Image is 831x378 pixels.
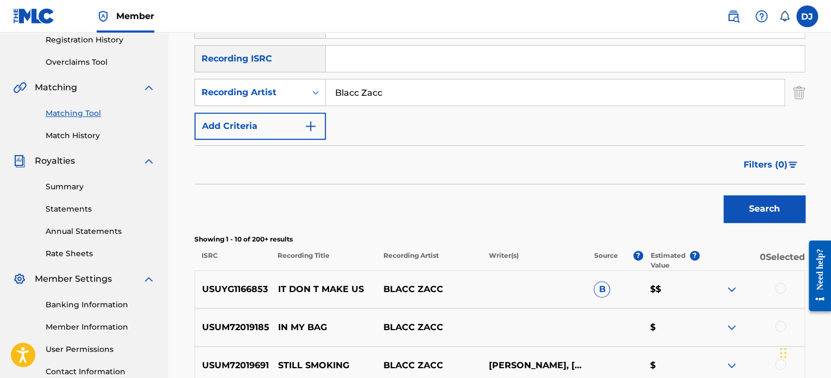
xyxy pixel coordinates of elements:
img: 9d2ae6d4665cec9f34b9.svg [304,120,317,133]
p: $ [643,359,700,372]
p: IT DON T MAKE US [271,283,376,296]
p: STILL SMOKING [271,359,376,372]
span: Member [116,10,154,22]
a: Statements [46,203,155,215]
img: Top Rightsholder [97,10,110,23]
a: Member Information [46,321,155,333]
img: expand [142,154,155,168]
button: Search [723,195,805,222]
button: Filters (0) [737,151,805,178]
a: Public Search [722,5,744,27]
p: USUM72019185 [195,321,271,334]
span: ? [690,251,700,261]
div: Notifications [779,11,790,22]
img: help [755,10,768,23]
a: Annual Statements [46,226,155,237]
p: Recording Artist [376,251,481,270]
p: BLACC ZACC [376,321,481,334]
img: Member Settings [13,272,26,286]
div: Recording Artist [202,86,299,99]
button: Add Criteria [194,113,326,140]
img: expand [725,359,738,372]
span: Matching [35,81,77,94]
p: BLACC ZACC [376,283,481,296]
p: USUM72019691 [195,359,271,372]
div: Drag [780,337,786,369]
p: Showing 1 - 10 of 200+ results [194,234,805,244]
iframe: Resource Center [801,232,831,320]
img: MLC Logo [13,8,55,24]
img: expand [725,283,738,296]
img: filter [788,162,797,168]
span: ? [633,251,643,261]
p: $$ [643,283,700,296]
p: ISRC [194,251,270,270]
a: Match History [46,130,155,141]
a: Banking Information [46,299,155,311]
span: B [594,281,610,298]
img: Delete Criterion [793,79,805,106]
img: expand [142,272,155,286]
p: 0 Selected [700,251,805,270]
img: Royalties [13,154,26,168]
p: Writer(s) [481,251,587,270]
img: expand [142,81,155,94]
p: Source [594,251,618,270]
img: expand [725,321,738,334]
div: Help [751,5,772,27]
p: IN MY BAG [271,321,376,334]
a: Overclaims Tool [46,57,155,68]
a: Summary [46,181,155,193]
p: Recording Title [270,251,376,270]
a: Matching Tool [46,108,155,119]
p: BLACC ZACC [376,359,481,372]
iframe: Chat Widget [777,326,831,378]
p: USUYG1166853 [195,283,271,296]
p: $ [643,321,700,334]
div: User Menu [796,5,818,27]
a: Contact Information [46,366,155,377]
form: Search Form [194,11,805,228]
img: Matching [13,81,27,94]
a: Registration History [46,34,155,46]
p: Estimated Value [650,251,689,270]
img: search [727,10,740,23]
span: Royalties [35,154,75,168]
span: Member Settings [35,272,112,286]
span: Filters ( 0 ) [744,158,788,171]
a: Rate Sheets [46,248,155,259]
a: User Permissions [46,344,155,355]
p: [PERSON_NAME], [PERSON_NAME], [PERSON_NAME] [481,359,587,372]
